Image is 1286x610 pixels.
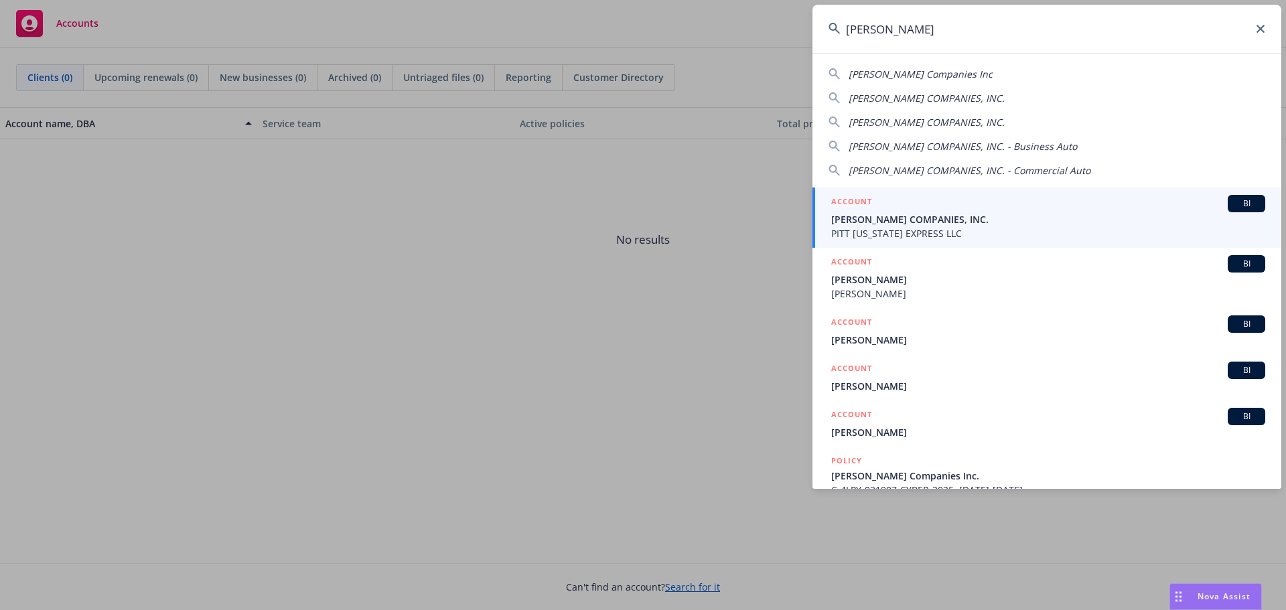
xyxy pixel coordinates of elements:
a: ACCOUNTBI[PERSON_NAME] [812,308,1281,354]
span: [PERSON_NAME] [831,287,1265,301]
span: [PERSON_NAME] COMPANIES, INC. - Commercial Auto [849,164,1090,177]
span: [PERSON_NAME] [831,379,1265,393]
h5: ACCOUNT [831,362,872,378]
span: BI [1233,258,1260,270]
span: [PERSON_NAME] COMPANIES, INC. [831,212,1265,226]
span: BI [1233,318,1260,330]
span: [PERSON_NAME] COMPANIES, INC. [849,116,1005,129]
span: BI [1233,198,1260,210]
a: ACCOUNTBI[PERSON_NAME] [812,400,1281,447]
span: [PERSON_NAME] Companies Inc. [831,469,1265,483]
div: Drag to move [1170,584,1187,609]
span: [PERSON_NAME] [831,425,1265,439]
span: [PERSON_NAME] COMPANIES, INC. [849,92,1005,104]
button: Nova Assist [1169,583,1262,610]
a: ACCOUNTBI[PERSON_NAME] COMPANIES, INC.PITT [US_STATE] EXPRESS LLC [812,187,1281,248]
h5: ACCOUNT [831,315,872,331]
input: Search... [812,5,1281,53]
span: [PERSON_NAME] Companies Inc [849,68,993,80]
h5: ACCOUNT [831,408,872,424]
h5: ACCOUNT [831,195,872,211]
a: ACCOUNTBI[PERSON_NAME] [812,354,1281,400]
span: PITT [US_STATE] EXPRESS LLC [831,226,1265,240]
span: [PERSON_NAME] [831,333,1265,347]
h5: POLICY [831,454,862,467]
h5: ACCOUNT [831,255,872,271]
span: C-4LPY-031907-CYBER-2025, [DATE]-[DATE] [831,483,1265,497]
a: ACCOUNTBI[PERSON_NAME][PERSON_NAME] [812,248,1281,308]
span: [PERSON_NAME] COMPANIES, INC. - Business Auto [849,140,1077,153]
span: BI [1233,364,1260,376]
span: [PERSON_NAME] [831,273,1265,287]
a: POLICY[PERSON_NAME] Companies Inc.C-4LPY-031907-CYBER-2025, [DATE]-[DATE] [812,447,1281,504]
span: Nova Assist [1198,591,1251,602]
span: BI [1233,410,1260,423]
